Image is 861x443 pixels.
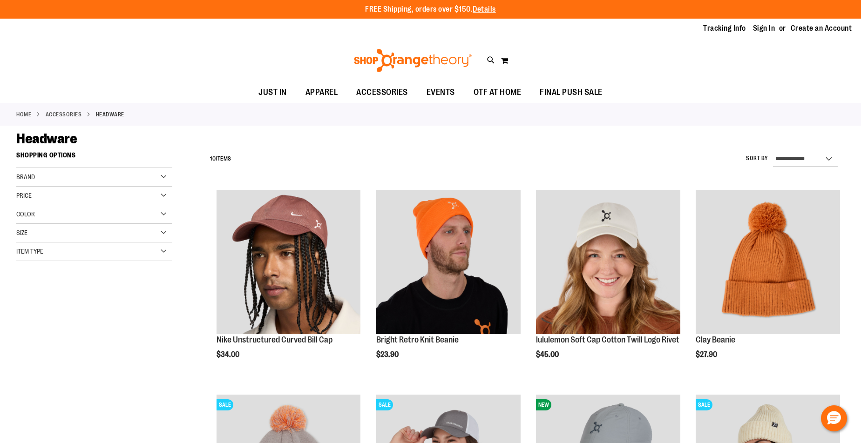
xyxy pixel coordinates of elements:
label: Sort By [746,154,768,162]
img: Nike Unstructured Curved Bill Cap [217,190,360,334]
h2: Items [210,152,231,166]
span: JUST IN [258,82,287,103]
img: Shop Orangetheory [353,49,473,72]
button: Hello, have a question? Let’s chat. [821,405,847,431]
span: OTF AT HOME [474,82,522,103]
a: Clay Beanie [696,190,840,335]
span: Color [16,210,35,218]
a: Sign In [753,23,775,34]
a: APPAREL [296,82,347,103]
div: product [372,185,525,382]
a: Clay Beanie [696,335,735,344]
a: FINAL PUSH SALE [530,82,612,103]
p: FREE Shipping, orders over $150. [365,4,496,15]
span: SALE [376,399,393,410]
a: ACCESSORIES [347,82,417,103]
a: Nike Unstructured Curved Bill Cap [217,190,360,335]
span: Price [16,192,32,199]
span: $27.90 [696,350,719,359]
span: $34.00 [217,350,241,359]
a: EVENTS [417,82,464,103]
span: SALE [696,399,712,410]
div: product [212,185,365,382]
span: FINAL PUSH SALE [540,82,603,103]
a: Bright Retro Knit Beanie [376,190,520,335]
strong: Shopping Options [16,147,172,168]
span: NEW [536,399,551,410]
a: lululemon Soft Cap Cotton Twill Logo Rivet [536,335,679,344]
img: Main view of 2024 Convention lululemon Soft Cap Cotton Twill Logo Rivet [536,190,680,334]
span: APPAREL [305,82,338,103]
a: Details [473,5,496,13]
a: Create an Account [791,23,852,34]
div: product [691,185,844,382]
img: Bright Retro Knit Beanie [376,190,520,334]
a: ACCESSORIES [46,110,82,119]
span: Brand [16,173,35,181]
a: JUST IN [249,82,296,103]
strong: Headware [96,110,124,119]
div: product [531,185,685,382]
a: Tracking Info [703,23,746,34]
span: $45.00 [536,350,560,359]
a: Nike Unstructured Curved Bill Cap [217,335,332,344]
span: Headware [16,131,77,147]
span: Item Type [16,248,43,255]
a: OTF AT HOME [464,82,531,103]
span: $23.90 [376,350,400,359]
span: ACCESSORIES [356,82,408,103]
span: 10 [210,155,216,162]
a: Home [16,110,31,119]
a: Main view of 2024 Convention lululemon Soft Cap Cotton Twill Logo Rivet [536,190,680,335]
span: SALE [217,399,233,410]
span: Size [16,229,27,236]
img: Clay Beanie [696,190,840,334]
span: EVENTS [427,82,455,103]
a: Bright Retro Knit Beanie [376,335,459,344]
